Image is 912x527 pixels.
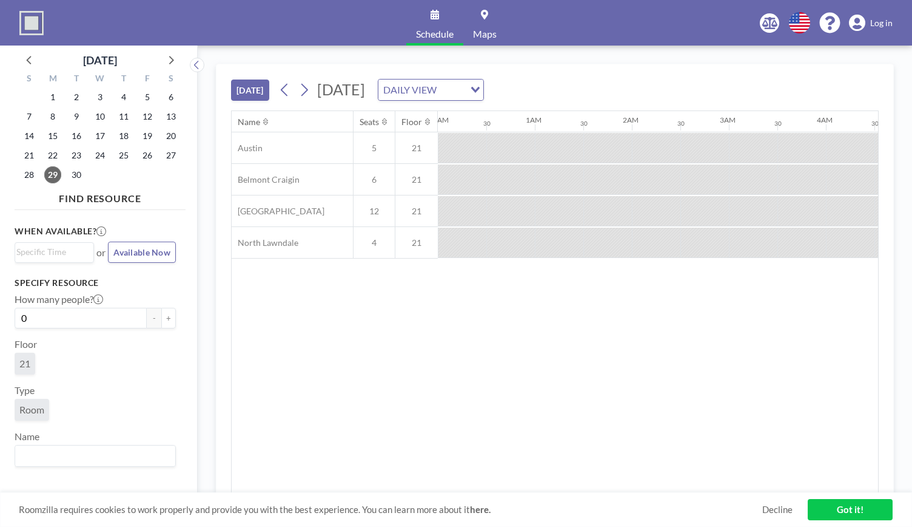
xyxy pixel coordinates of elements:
[18,72,41,87] div: S
[65,72,89,87] div: T
[395,143,438,154] span: 21
[15,446,175,466] div: Search for option
[395,206,438,217] span: 21
[15,188,186,205] h4: FIND RESOURCE
[526,115,541,124] div: 1AM
[163,127,179,144] span: Saturday, September 20, 2025
[163,108,179,125] span: Saturday, September 13, 2025
[89,72,112,87] div: W
[44,127,61,144] span: Monday, September 15, 2025
[849,15,893,32] a: Log in
[354,206,395,217] span: 12
[483,120,491,127] div: 30
[21,147,38,164] span: Sunday, September 21, 2025
[416,29,454,39] span: Schedule
[15,430,39,443] label: Name
[19,404,44,415] span: Room
[44,147,61,164] span: Monday, September 22, 2025
[378,80,483,100] div: Search for option
[871,120,879,127] div: 30
[15,338,37,350] label: Floor
[163,89,179,106] span: Saturday, September 6, 2025
[139,108,156,125] span: Friday, September 12, 2025
[68,166,85,183] span: Tuesday, September 30, 2025
[115,108,132,125] span: Thursday, September 11, 2025
[354,174,395,185] span: 6
[41,72,65,87] div: M
[401,117,422,127] div: Floor
[580,120,588,127] div: 30
[68,89,85,106] span: Tuesday, September 2, 2025
[774,120,782,127] div: 30
[470,504,491,515] a: here.
[354,237,395,248] span: 4
[15,293,103,305] label: How many people?
[19,504,762,515] span: Roomzilla requires cookies to work properly and provide you with the best experience. You can lea...
[139,147,156,164] span: Friday, September 26, 2025
[870,18,893,29] span: Log in
[139,127,156,144] span: Friday, September 19, 2025
[473,29,497,39] span: Maps
[21,127,38,144] span: Sunday, September 14, 2025
[16,448,169,464] input: Search for option
[115,89,132,106] span: Thursday, September 4, 2025
[115,147,132,164] span: Thursday, September 25, 2025
[68,147,85,164] span: Tuesday, September 23, 2025
[139,89,156,106] span: Friday, September 5, 2025
[92,89,109,106] span: Wednesday, September 3, 2025
[19,11,44,35] img: organization-logo
[354,143,395,154] span: 5
[159,72,183,87] div: S
[360,117,379,127] div: Seats
[15,243,93,261] div: Search for option
[44,89,61,106] span: Monday, September 1, 2025
[92,127,109,144] span: Wednesday, September 17, 2025
[92,108,109,125] span: Wednesday, September 10, 2025
[395,174,438,185] span: 21
[238,117,260,127] div: Name
[96,246,106,259] span: or
[317,80,365,98] span: [DATE]
[720,115,736,124] div: 3AM
[395,237,438,248] span: 21
[21,108,38,125] span: Sunday, September 7, 2025
[161,308,176,328] button: +
[163,147,179,164] span: Saturday, September 27, 2025
[15,384,35,396] label: Type
[147,308,161,328] button: -
[113,247,170,257] span: Available Now
[15,277,176,288] h3: Specify resource
[429,115,449,124] div: 12AM
[817,115,833,124] div: 4AM
[108,242,176,263] button: Available Now
[44,108,61,125] span: Monday, September 8, 2025
[381,82,439,98] span: DAILY VIEW
[83,52,117,69] div: [DATE]
[115,127,132,144] span: Thursday, September 18, 2025
[232,174,300,185] span: Belmont Craigin
[677,120,685,127] div: 30
[623,115,639,124] div: 2AM
[21,166,38,183] span: Sunday, September 28, 2025
[232,206,324,217] span: [GEOGRAPHIC_DATA]
[808,499,893,520] a: Got it!
[135,72,159,87] div: F
[232,143,263,154] span: Austin
[112,72,135,87] div: T
[762,504,793,515] a: Decline
[68,127,85,144] span: Tuesday, September 16, 2025
[68,108,85,125] span: Tuesday, September 9, 2025
[92,147,109,164] span: Wednesday, September 24, 2025
[232,237,298,248] span: North Lawndale
[231,80,269,101] button: [DATE]
[19,358,30,369] span: 21
[44,166,61,183] span: Monday, September 29, 2025
[440,82,463,98] input: Search for option
[16,245,87,259] input: Search for option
